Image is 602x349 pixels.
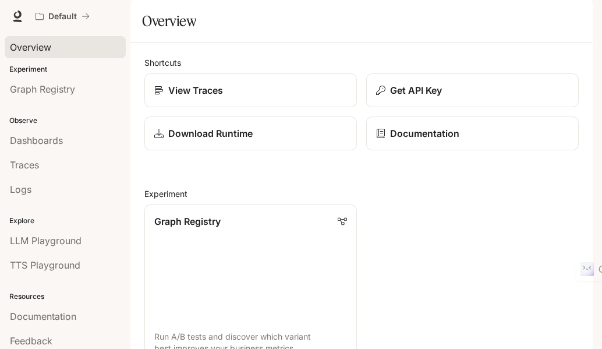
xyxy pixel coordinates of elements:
p: Documentation [390,126,459,140]
button: All workspaces [30,5,95,28]
h1: Overview [142,9,196,33]
h2: Shortcuts [144,57,579,69]
p: Default [48,12,77,22]
button: Get API Key [366,73,579,107]
a: View Traces [144,73,357,107]
h2: Experiment [144,188,579,200]
p: Get API Key [390,83,442,97]
p: View Traces [168,83,223,97]
a: Documentation [366,117,579,150]
a: Download Runtime [144,117,357,150]
p: Download Runtime [168,126,253,140]
p: Graph Registry [154,214,221,228]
